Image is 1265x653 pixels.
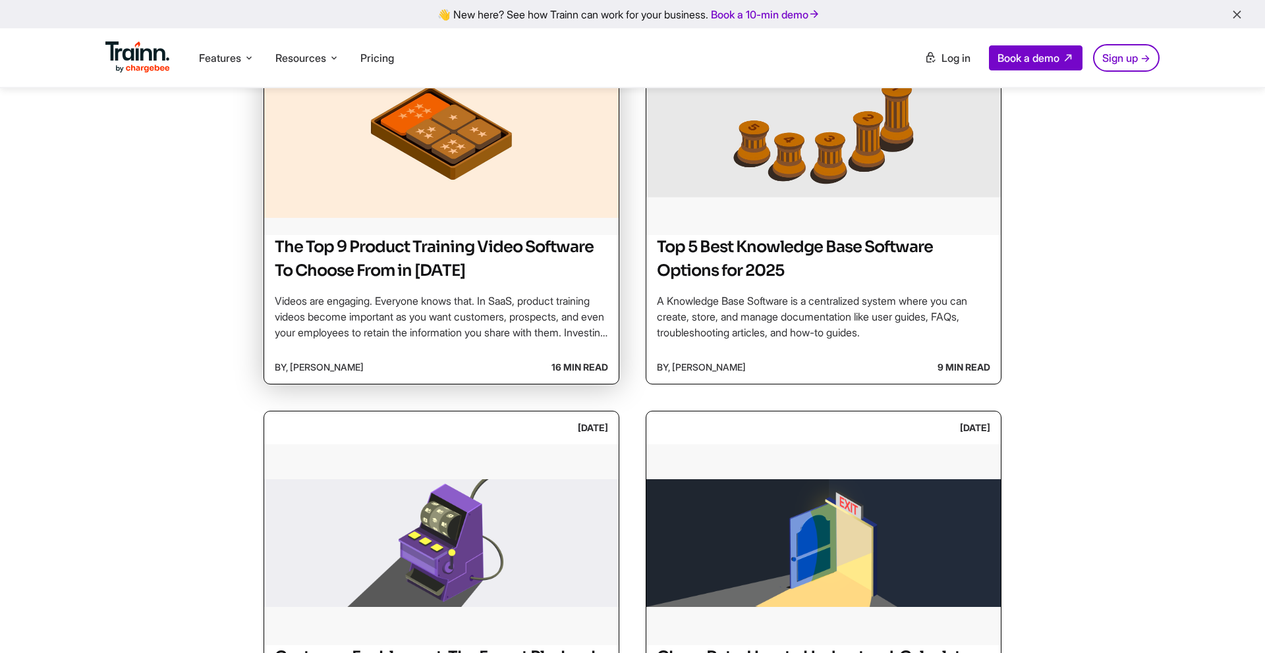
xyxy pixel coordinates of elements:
a: Book a 10-min demo [708,5,823,24]
span: Resources [275,51,326,65]
a: Log in [916,46,978,70]
img: Churn Rate: How to Understand, Calculate, and Reduce Churn to Retain Your Customers [646,444,1001,642]
h2: Top 5 Best Knowledge Base Software Options for 2025 [657,235,990,282]
a: Sign up → [1093,44,1160,72]
p: Videos are engaging. Everyone knows that. In SaaS, product training videos become important as yo... [275,293,608,340]
b: 9 min read [938,356,990,379]
span: by, [PERSON_NAME] [275,356,364,379]
img: Customer Enablement: The Expert Playbook for B2B SaaS Success [264,444,619,642]
img: Top 5 Best Knowledge Base Software Options for 2025 [646,34,1001,232]
a: [DATE] The Top 9 Product Training Video Software To Choose From in 2025 The Top 9 Product Trainin... [264,1,619,384]
span: by, [PERSON_NAME] [657,356,746,379]
b: 16 min read [551,356,608,379]
p: A Knowledge Base Software is a centralized system where you can create, store, and manage documen... [657,293,990,340]
div: [DATE] [578,417,608,439]
a: Book a demo [989,45,1082,70]
img: Trainn Logo [105,41,170,73]
img: The Top 9 Product Training Video Software To Choose From in 2025 [264,34,619,232]
h2: The Top 9 Product Training Video Software To Choose From in [DATE] [275,235,608,282]
div: 👋 New here? See how Trainn can work for your business. [8,8,1257,20]
a: Pricing [360,51,394,65]
span: Features [199,51,241,65]
a: [DATE] Top 5 Best Knowledge Base Software Options for 2025 Top 5 Best Knowledge Base Software Opt... [646,1,1001,384]
iframe: Chat Widget [1199,590,1265,653]
div: [DATE] [960,417,990,439]
span: Book a demo [998,51,1059,65]
span: Log in [942,51,970,65]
